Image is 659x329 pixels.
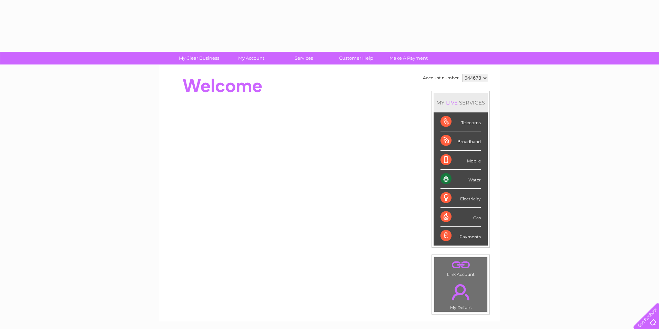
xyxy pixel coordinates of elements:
div: Gas [440,208,481,227]
a: . [436,259,485,271]
div: Electricity [440,189,481,208]
div: LIVE [445,99,459,106]
div: Mobile [440,151,481,170]
td: Link Account [434,257,487,279]
div: Payments [440,227,481,245]
div: Water [440,170,481,189]
a: . [436,280,485,304]
div: MY SERVICES [434,93,488,112]
td: Account number [421,72,460,84]
a: Services [275,52,332,64]
div: Broadband [440,131,481,150]
a: Customer Help [328,52,385,64]
a: Make A Payment [380,52,437,64]
a: My Clear Business [171,52,227,64]
td: My Details [434,278,487,312]
div: Telecoms [440,112,481,131]
a: My Account [223,52,280,64]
